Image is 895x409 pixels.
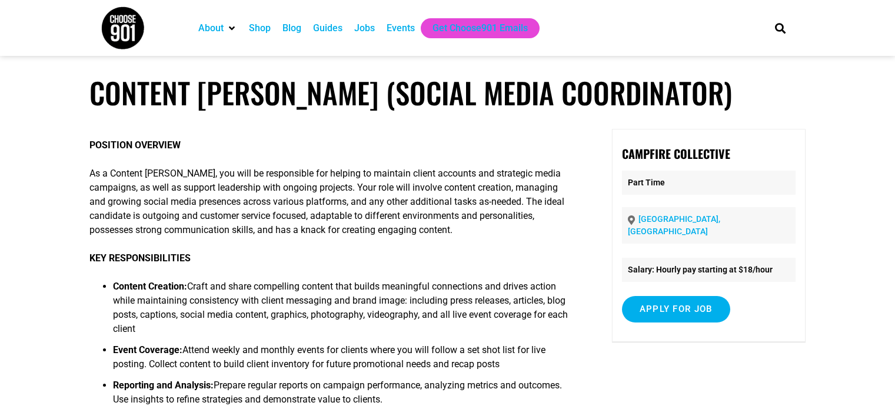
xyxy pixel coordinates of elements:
strong: Campfire Collective [622,145,730,162]
strong: Event Coverage: [113,344,182,355]
a: Guides [313,21,342,35]
li: Salary: Hourly pay starting at $18/hour [622,258,796,282]
h1: Content [PERSON_NAME] (Social Media Coordinator) [89,75,806,110]
a: [GEOGRAPHIC_DATA], [GEOGRAPHIC_DATA] [628,214,720,236]
strong: Content Creation: [113,281,187,292]
nav: Main nav [192,18,755,38]
strong: KEY RESPONSIBILITIES [89,252,191,264]
li: Attend weekly and monthly events for clients where you will follow a set shot list for live posti... [113,343,576,378]
li: Craft and share compelling content that builds meaningful connections and drives action while mai... [113,280,576,343]
a: Blog [282,21,301,35]
input: Apply for job [622,296,730,322]
p: As a Content [PERSON_NAME], you will be responsible for helping to maintain client accounts and s... [89,167,576,237]
div: Search [770,18,790,38]
strong: Reporting and Analysis: [113,380,214,391]
p: Part Time [622,171,796,195]
a: About [198,21,224,35]
a: Shop [249,21,271,35]
strong: POSITION OVERVIEW [89,139,181,151]
a: Jobs [354,21,375,35]
div: About [192,18,243,38]
a: Get Choose901 Emails [432,21,528,35]
a: Events [387,21,415,35]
